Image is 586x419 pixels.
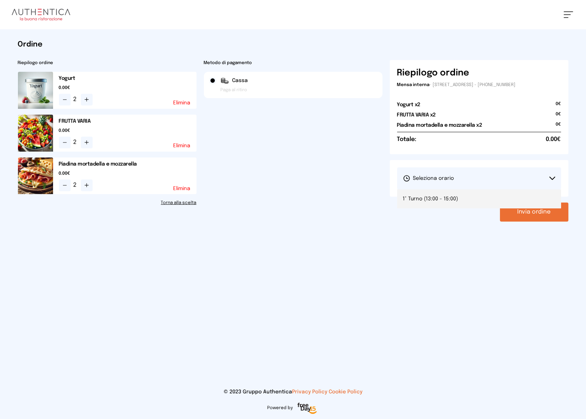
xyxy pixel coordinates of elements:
span: Powered by [267,405,293,411]
a: Privacy Policy [292,389,327,394]
span: Seleziona orario [403,175,454,182]
span: 1° Turno (13:00 - 15:00) [403,195,458,203]
button: Seleziona orario [397,167,561,189]
button: Invia ordine [500,203,568,222]
p: © 2023 Gruppo Authentica [12,388,574,396]
a: Cookie Policy [329,389,362,394]
img: logo-freeday.3e08031.png [296,401,319,416]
